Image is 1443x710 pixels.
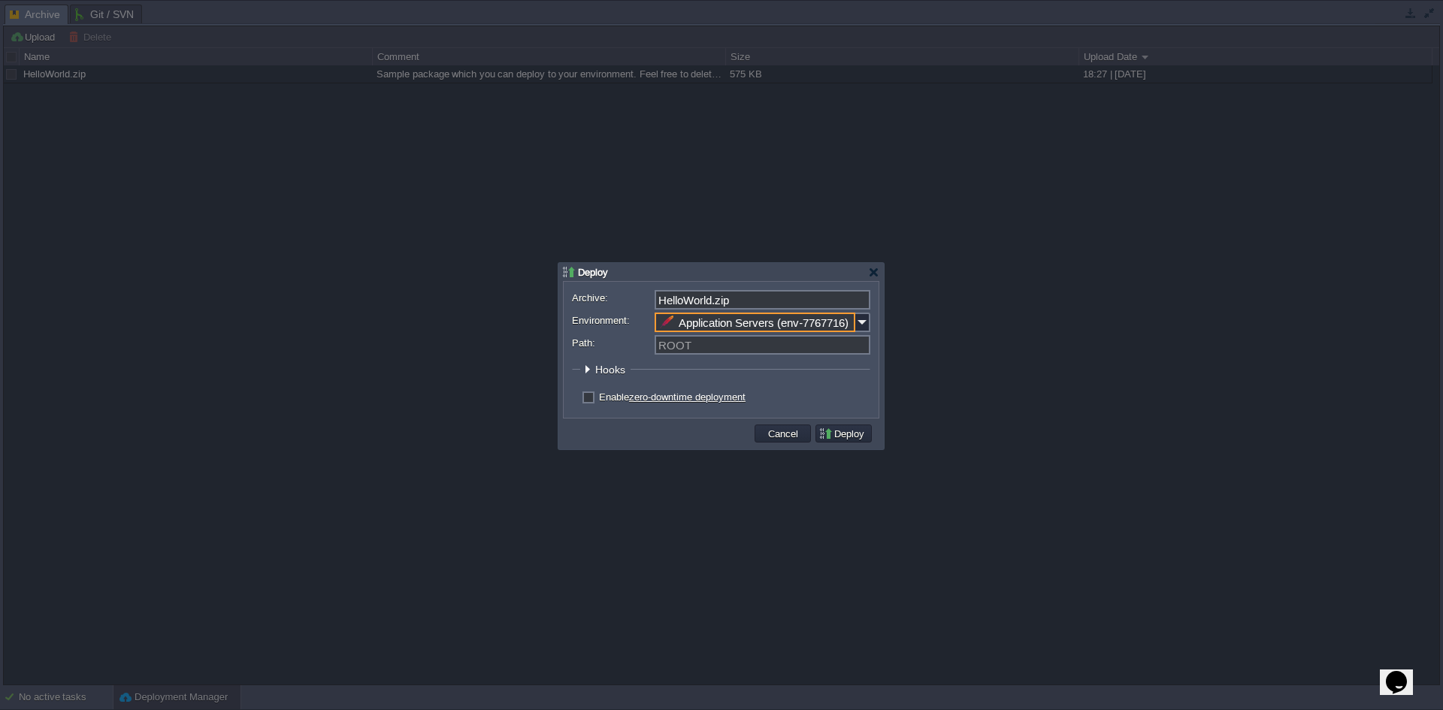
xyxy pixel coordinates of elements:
a: zero-downtime deployment [629,391,746,403]
label: Archive: [572,290,653,306]
button: Cancel [764,427,803,440]
iframe: chat widget [1380,650,1428,695]
label: Environment: [572,313,653,328]
span: Deploy [578,267,608,278]
button: Deploy [818,427,869,440]
label: Path: [572,335,653,351]
span: Hooks [595,364,629,376]
label: Enable [599,391,746,403]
